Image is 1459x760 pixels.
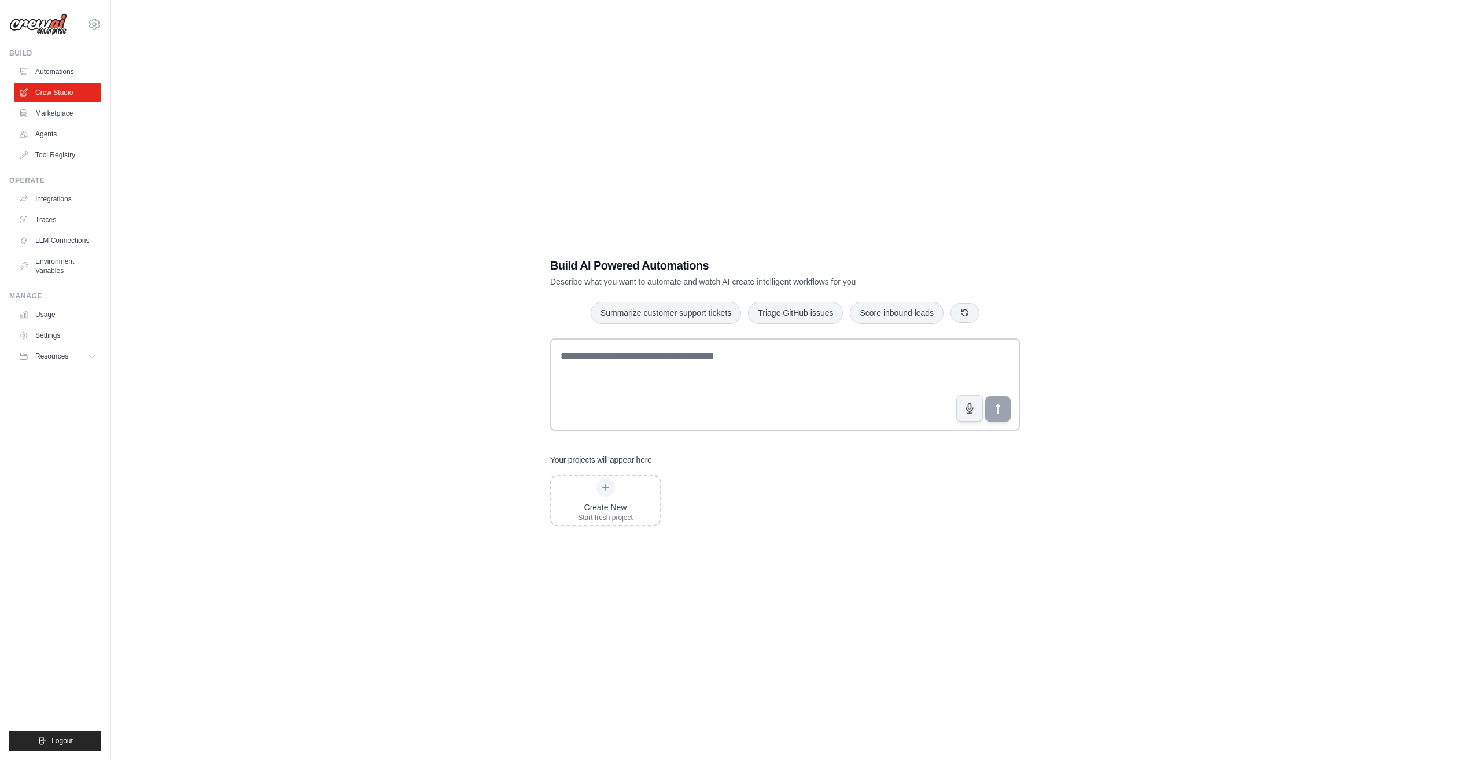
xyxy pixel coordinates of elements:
[9,176,101,185] div: Operate
[9,731,101,751] button: Logout
[14,62,101,81] a: Automations
[9,49,101,58] div: Build
[14,305,101,324] a: Usage
[9,292,101,301] div: Manage
[14,326,101,345] a: Settings
[14,252,101,280] a: Environment Variables
[35,352,68,361] span: Resources
[591,302,741,324] button: Summarize customer support tickets
[14,146,101,164] a: Tool Registry
[9,13,67,35] img: Logo
[14,211,101,229] a: Traces
[51,736,73,746] span: Logout
[950,303,979,323] button: Get new suggestions
[578,501,633,513] div: Create New
[550,454,652,466] h3: Your projects will appear here
[748,302,843,324] button: Triage GitHub issues
[850,302,944,324] button: Score inbound leads
[14,347,101,366] button: Resources
[550,276,939,287] p: Describe what you want to automate and watch AI create intelligent workflows for you
[14,83,101,102] a: Crew Studio
[14,104,101,123] a: Marketplace
[550,257,939,274] h1: Build AI Powered Automations
[14,231,101,250] a: LLM Connections
[578,513,633,522] div: Start fresh project
[956,395,983,422] button: Click to speak your automation idea
[14,190,101,208] a: Integrations
[14,125,101,143] a: Agents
